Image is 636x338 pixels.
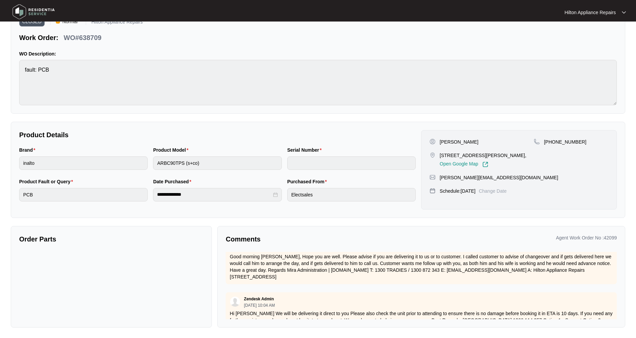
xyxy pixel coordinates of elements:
p: [PERSON_NAME] [440,139,478,145]
label: Purchased From [287,178,330,185]
label: Brand [19,147,38,153]
p: Agent Work Order No : 42099 [556,234,617,241]
p: [PERSON_NAME][EMAIL_ADDRESS][DOMAIN_NAME] [440,174,558,181]
textarea: fault: PCB [19,60,617,105]
p: Product Details [19,130,416,140]
label: Serial Number [287,147,324,153]
p: [DATE] 10:04 AM [244,303,275,307]
img: residentia service logo [10,2,57,22]
p: [STREET_ADDRESS][PERSON_NAME], [440,152,526,159]
input: Serial Number [287,156,416,170]
img: map-pin [429,174,436,180]
input: Product Model [153,156,282,170]
img: dropdown arrow [622,11,626,14]
input: Date Purchased [157,191,271,198]
input: Product Fault or Query [19,188,148,201]
img: map-pin [534,139,540,145]
p: Comments [226,234,416,244]
p: Good morning [PERSON_NAME], Hope you are well. Please advise if you are delivering it to us or to... [230,253,613,280]
p: Change Date [479,188,507,194]
p: Work Order: [19,33,58,42]
p: Hilton Appliance Repairs [564,9,616,16]
p: WO Description: [19,50,617,57]
label: Date Purchased [153,178,194,185]
img: map-pin [429,188,436,194]
p: WO#638709 [64,33,101,42]
img: Link-External [482,161,488,167]
img: map-pin [429,152,436,158]
input: Purchased From [287,188,416,201]
img: user-pin [429,139,436,145]
img: user.svg [230,297,240,307]
p: Hilton Appliance Repairs [91,20,143,27]
label: Product Fault or Query [19,178,76,185]
input: Brand [19,156,148,170]
p: [PHONE_NUMBER] [544,139,586,145]
p: Order Parts [19,234,203,244]
label: Product Model [153,147,191,153]
p: Schedule: [DATE] [440,188,475,194]
p: Hi [PERSON_NAME] We will be delivering it direct to you Please also check the unit prior to atten... [230,310,613,330]
p: Zendesk Admin [244,296,274,302]
a: Open Google Map [440,161,488,167]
